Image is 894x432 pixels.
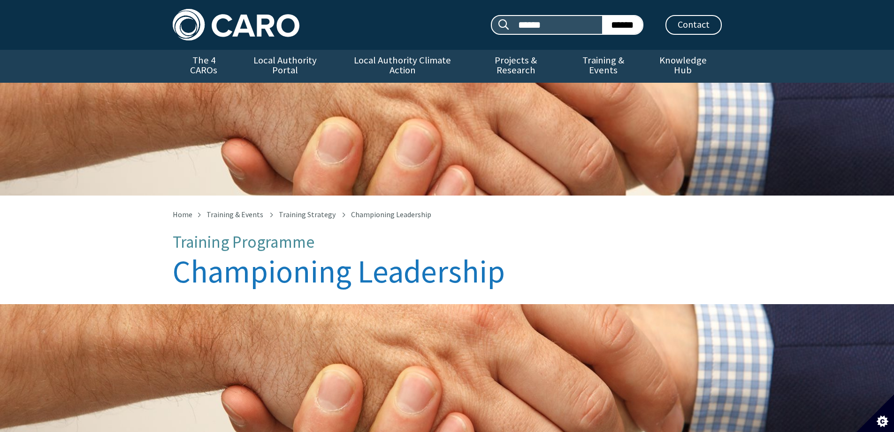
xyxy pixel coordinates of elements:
a: Contact [665,15,722,35]
a: Local Authority Portal [235,50,336,83]
button: Set cookie preferences [856,394,894,432]
a: Knowledge Hub [644,50,721,83]
a: Training Strategy [279,210,336,219]
h1: Championing Leadership [173,254,722,289]
a: Training & Events [562,50,644,83]
a: The 4 CAROs [173,50,235,83]
a: Projects & Research [469,50,562,83]
img: Caro logo [173,9,299,40]
span: Championing Leadership [351,210,431,219]
a: Home [173,210,192,219]
a: Local Authority Climate Action [336,50,469,83]
a: Training & Events [206,210,263,219]
p: Training Programme [173,233,722,251]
